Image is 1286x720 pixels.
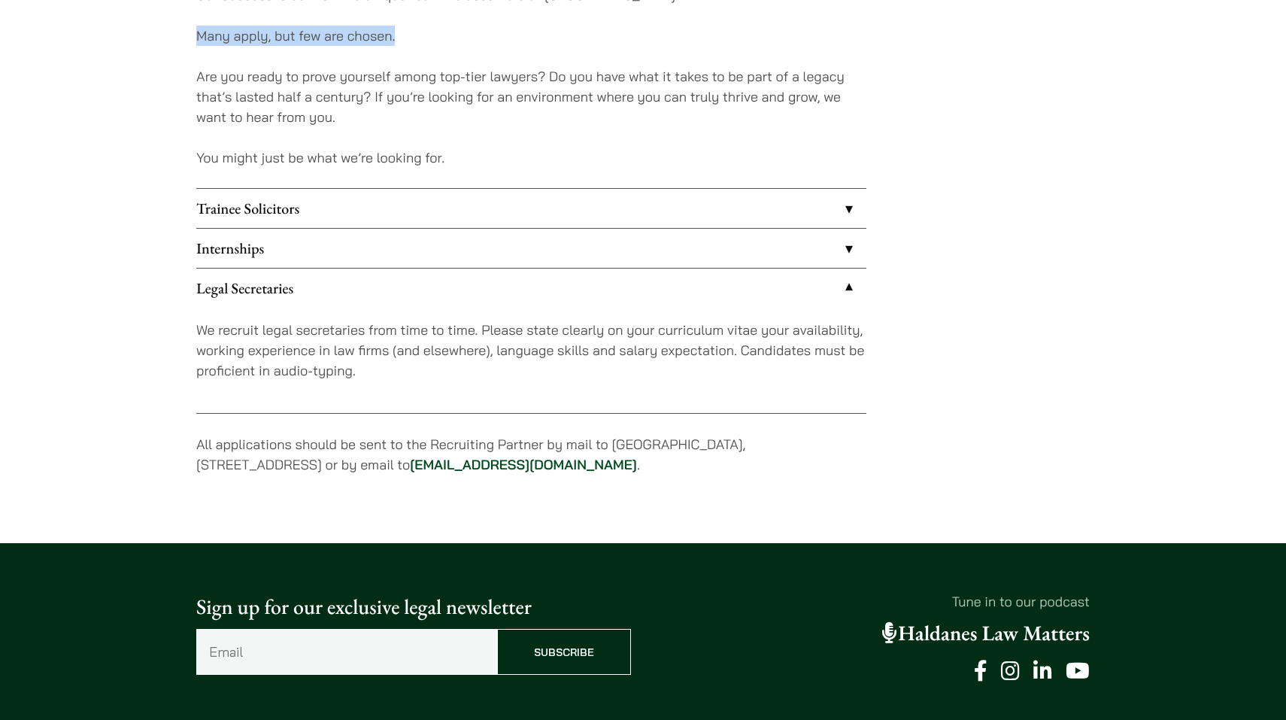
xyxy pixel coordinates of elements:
a: Legal Secretaries [196,269,866,308]
p: Are you ready to prove yourself among top-tier lawyers? Do you have what it takes to be part of a... [196,66,866,127]
a: [EMAIL_ADDRESS][DOMAIN_NAME] [410,456,637,473]
p: Sign up for our exclusive legal newsletter [196,591,631,623]
input: Email [196,629,497,675]
p: You might just be what we’re looking for. [196,147,866,168]
p: Tune in to our podcast [655,591,1090,612]
p: We recruit legal secretaries from time to time. Please state clearly on your curriculum vitae you... [196,320,866,381]
div: Legal Secretaries [196,308,866,413]
a: Internships [196,229,866,268]
a: Haldanes Law Matters [882,620,1090,647]
input: Subscribe [497,629,631,675]
p: Many apply, but few are chosen. [196,26,866,46]
p: All applications should be sent to the Recruiting Partner by mail to [GEOGRAPHIC_DATA], [STREET_A... [196,434,866,475]
a: Trainee Solicitors [196,189,866,228]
